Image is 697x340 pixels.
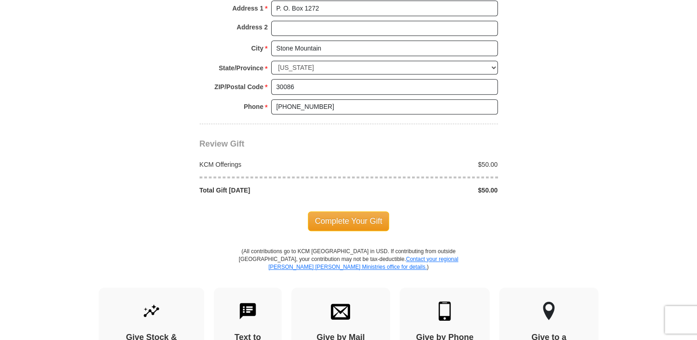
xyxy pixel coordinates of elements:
[237,21,268,34] strong: Address 2
[214,80,263,93] strong: ZIP/Postal Code
[195,160,349,169] div: KCM Offerings
[349,186,503,195] div: $50.00
[542,301,555,321] img: other-region
[232,2,263,15] strong: Address 1
[200,139,245,148] span: Review Gift
[349,160,503,169] div: $50.00
[238,301,257,321] img: text-to-give.svg
[331,301,350,321] img: envelope.svg
[142,301,161,321] img: give-by-stock.svg
[244,100,263,113] strong: Phone
[268,256,458,270] a: Contact your regional [PERSON_NAME] [PERSON_NAME] Ministries office for details.
[219,62,263,74] strong: State/Province
[251,42,263,55] strong: City
[435,301,454,321] img: mobile.svg
[239,248,459,288] p: (All contributions go to KCM [GEOGRAPHIC_DATA] in USD. If contributing from outside [GEOGRAPHIC_D...
[308,211,389,231] span: Complete Your Gift
[195,186,349,195] div: Total Gift [DATE]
